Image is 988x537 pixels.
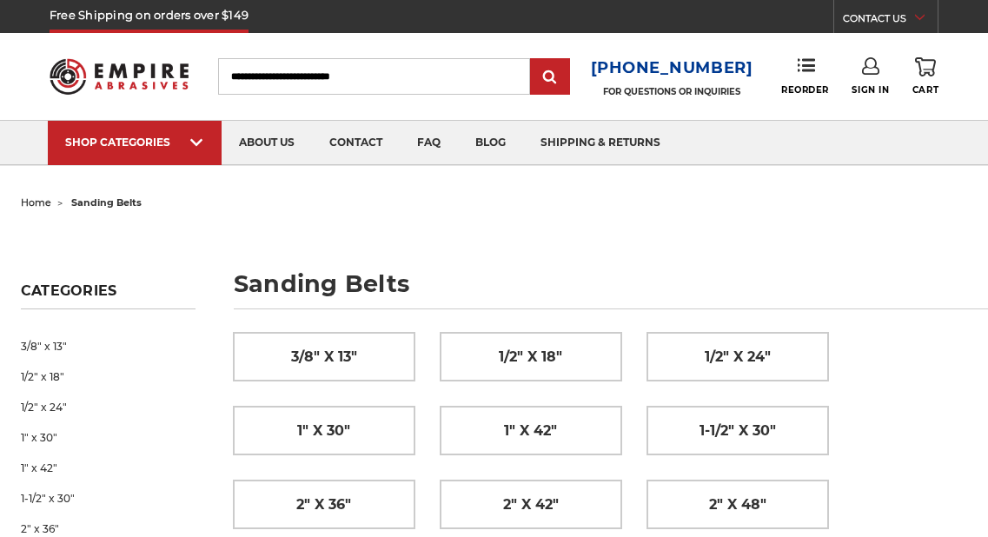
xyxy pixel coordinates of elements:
a: 1-1/2" x 30" [21,483,196,514]
a: 1/2" x 18" [441,333,621,381]
span: 1/2" x 24" [705,342,771,372]
h5: Categories [21,282,196,309]
a: 1" x 42" [441,407,621,454]
a: 2" x 48" [647,481,828,528]
a: 1" x 42" [21,453,196,483]
a: contact [312,121,400,165]
a: 3/8" x 13" [234,333,414,381]
span: 1" x 30" [297,416,350,446]
a: faq [400,121,458,165]
a: Reorder [781,57,829,95]
span: 1" x 42" [504,416,557,446]
div: SHOP CATEGORIES [65,136,204,149]
span: 3/8" x 13" [291,342,357,372]
a: 1-1/2" x 30" [647,407,828,454]
a: 1" x 30" [234,407,414,454]
a: Cart [912,57,938,96]
span: sanding belts [71,196,142,209]
span: 1-1/2" x 30" [700,416,776,446]
input: Submit [533,60,567,95]
a: CONTACT US [843,9,938,33]
p: FOR QUESTIONS OR INQUIRIES [591,86,753,97]
a: blog [458,121,523,165]
a: 3/8" x 13" [21,331,196,361]
a: 1/2" x 18" [21,361,196,392]
a: 1" x 30" [21,422,196,453]
a: [PHONE_NUMBER] [591,56,753,81]
span: 2" x 42" [503,490,559,520]
a: shipping & returns [523,121,678,165]
a: 1/2" x 24" [647,333,828,381]
img: Empire Abrasives [50,50,189,104]
a: 2" x 36" [234,481,414,528]
a: 2" x 42" [441,481,621,528]
a: 1/2" x 24" [21,392,196,422]
a: about us [222,121,312,165]
span: 2" x 48" [709,490,766,520]
span: Sign In [852,84,889,96]
a: home [21,196,51,209]
span: 1/2" x 18" [499,342,562,372]
span: Reorder [781,84,829,96]
span: Cart [912,84,938,96]
span: 2" x 36" [296,490,351,520]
